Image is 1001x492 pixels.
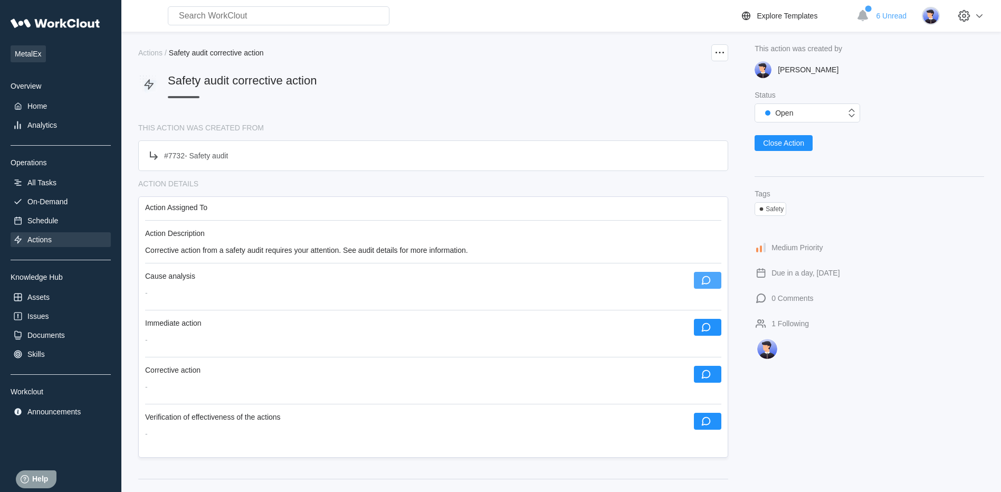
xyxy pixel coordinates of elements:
a: Explore Templates [740,10,851,22]
a: Actions [11,232,111,247]
div: Corrective action from a safety audit requires your attention. See audit details for more informa... [145,246,721,254]
a: Actions [138,49,165,57]
a: Schedule [11,213,111,228]
img: user-5.png [922,7,940,25]
div: Issues [27,312,49,320]
div: All Tasks [27,178,56,187]
div: Safety [766,205,784,213]
span: Safety audit corrective action [168,74,317,87]
div: - [145,430,721,438]
div: Assets [27,293,50,301]
div: [PERSON_NAME] [778,65,838,74]
span: 6 Unread [876,12,907,20]
div: Cause analysis [145,272,195,280]
div: Overview [11,82,111,90]
div: Verification of effectiveness of the actions [145,413,281,421]
span: MetalEx [11,45,46,62]
div: THIS ACTION WAS CREATED FROM [138,124,728,132]
span: Close Action [763,139,804,147]
div: Due in a day, [DATE] [771,269,840,277]
div: Announcements [27,408,81,416]
span: Safety audit corrective action [169,49,264,57]
div: Actions [27,235,52,244]
a: Home [11,99,111,113]
div: / [165,49,167,57]
div: This action was created by [755,44,984,53]
div: Open [760,106,793,120]
img: user-5.png [755,61,771,78]
div: # 7732 - [164,152,228,160]
div: Knowledge Hub [11,273,111,281]
div: Action Assigned To [145,203,721,212]
div: 1 Following [771,319,809,328]
div: 0 Comments [771,294,813,302]
div: Corrective action [145,366,201,374]
div: - [145,289,721,297]
div: Skills [27,350,45,358]
a: Announcements [11,404,111,419]
button: Close Action [755,135,813,151]
div: Schedule [27,216,58,225]
img: David Goldberg [757,338,778,359]
div: ACTION DETAILS [138,179,728,188]
div: Operations [11,158,111,167]
a: Documents [11,328,111,343]
a: Skills [11,347,111,362]
div: Immediate action [145,319,202,327]
div: Home [27,102,47,110]
div: Action Description [145,229,721,238]
div: On-Demand [27,197,68,206]
div: Status [755,91,984,99]
input: Search WorkClout [168,6,389,25]
span: Safety audit [189,152,228,160]
a: On-Demand [11,194,111,209]
div: - [145,383,721,391]
a: Issues [11,309,111,324]
a: #7732- Safety audit [138,140,728,171]
div: Workclout [11,387,111,396]
div: Tags [755,190,984,198]
div: - [145,336,721,344]
div: Analytics [27,121,57,129]
a: All Tasks [11,175,111,190]
div: Actions [138,49,163,57]
div: Documents [27,331,65,339]
a: Analytics [11,118,111,133]
div: Medium Priority [771,243,823,252]
a: Assets [11,290,111,305]
div: Explore Templates [757,12,817,20]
